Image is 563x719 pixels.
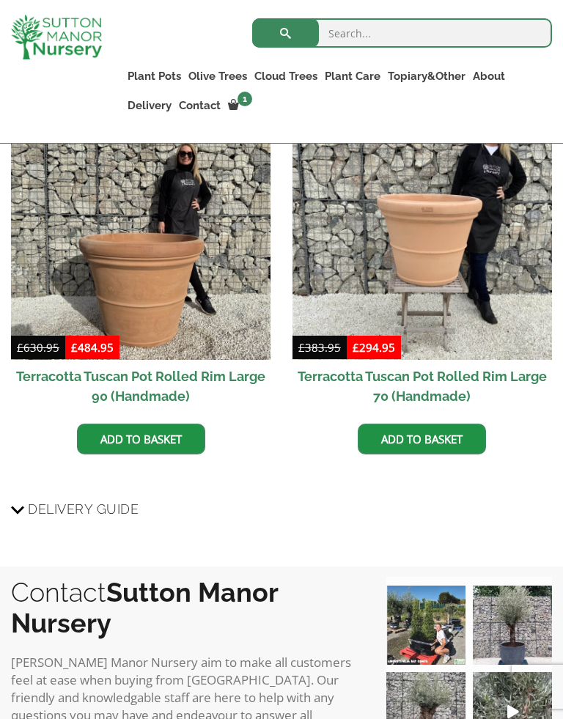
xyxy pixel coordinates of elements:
[17,340,23,355] span: £
[224,95,257,116] a: 1
[292,100,552,360] img: Terracotta Tuscan Pot Rolled Rim Large 70 (Handmade)
[71,340,114,355] bdi: 484.95
[238,92,252,106] span: 1
[124,66,185,86] a: Plant Pots
[298,340,341,355] bdi: 383.95
[11,577,278,638] b: Sutton Manor Nursery
[124,95,175,116] a: Delivery
[353,340,359,355] span: £
[71,340,78,355] span: £
[185,66,251,86] a: Olive Trees
[321,66,384,86] a: Plant Care
[28,495,139,523] span: Delivery Guide
[298,340,305,355] span: £
[473,586,552,665] img: A beautiful multi-stem Spanish Olive tree potted in our luxurious fibre clay pots 😍😍
[77,424,205,454] a: Add to basket: “Terracotta Tuscan Pot Rolled Rim Large 90 (Handmade)”
[251,66,321,86] a: Cloud Trees
[11,15,102,59] img: logo
[11,577,357,638] h2: Contact
[353,340,395,355] bdi: 294.95
[292,360,552,413] h2: Terracotta Tuscan Pot Rolled Rim Large 70 (Handmade)
[11,100,271,360] img: Terracotta Tuscan Pot Rolled Rim Large 90 (Handmade)
[358,424,486,454] a: Add to basket: “Terracotta Tuscan Pot Rolled Rim Large 70 (Handmade)”
[11,360,271,413] h2: Terracotta Tuscan Pot Rolled Rim Large 90 (Handmade)
[384,66,469,86] a: Topiary&Other
[252,18,552,48] input: Search...
[11,100,271,413] a: Sale! Terracotta Tuscan Pot Rolled Rim Large 90 (Handmade)
[507,705,519,718] svg: Play
[469,66,509,86] a: About
[386,586,466,665] img: Our elegant & picturesque Angustifolia Cones are an exquisite addition to your Bay Tree collectio...
[17,340,59,355] bdi: 630.95
[292,100,552,413] a: Sale! Terracotta Tuscan Pot Rolled Rim Large 70 (Handmade)
[175,95,224,116] a: Contact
